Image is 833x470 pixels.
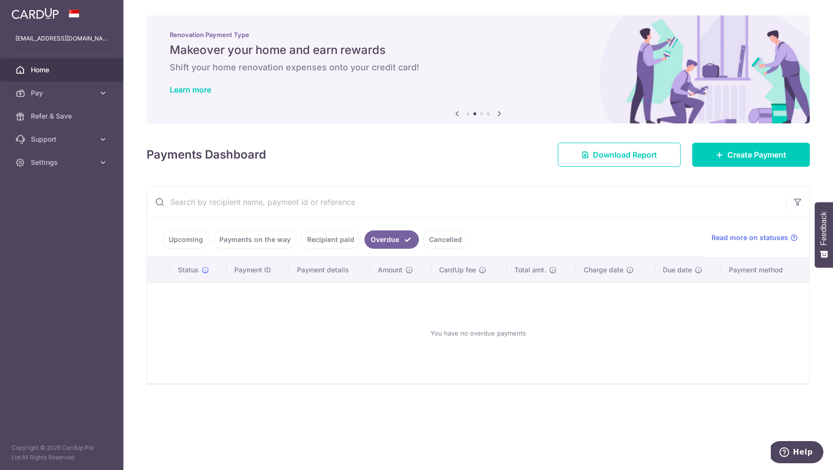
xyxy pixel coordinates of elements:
[378,265,403,275] span: Amount
[771,441,823,465] iframe: Opens a widget where you can find more information
[31,111,94,121] span: Refer & Save
[593,149,657,161] span: Download Report
[727,149,786,161] span: Create Payment
[514,265,546,275] span: Total amt.
[663,265,692,275] span: Due date
[159,291,798,376] div: You have no overdue payments
[584,265,623,275] span: Charge date
[712,233,788,242] span: Read more on statuses
[147,187,786,217] input: Search by recipient name, payment id or reference
[227,257,289,282] th: Payment ID
[31,88,94,98] span: Pay
[170,31,787,39] p: Renovation Payment Type
[289,257,370,282] th: Payment details
[162,230,209,249] a: Upcoming
[12,8,59,19] img: CardUp
[147,15,810,123] img: Renovation banner
[815,202,833,268] button: Feedback - Show survey
[31,158,94,167] span: Settings
[31,65,94,75] span: Home
[178,265,199,275] span: Status
[423,230,468,249] a: Cancelled
[558,143,681,167] a: Download Report
[170,62,787,73] h6: Shift your home renovation expenses onto your credit card!
[439,265,476,275] span: CardUp fee
[213,230,297,249] a: Payments on the way
[170,42,787,58] h5: Makeover your home and earn rewards
[712,233,798,242] a: Read more on statuses
[15,34,108,43] p: [EMAIL_ADDRESS][DOMAIN_NAME]
[721,257,809,282] th: Payment method
[170,85,211,94] a: Learn more
[364,230,419,249] a: Overdue
[31,134,94,144] span: Support
[301,230,361,249] a: Recipient paid
[147,146,266,163] h4: Payments Dashboard
[820,212,828,245] span: Feedback
[692,143,810,167] a: Create Payment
